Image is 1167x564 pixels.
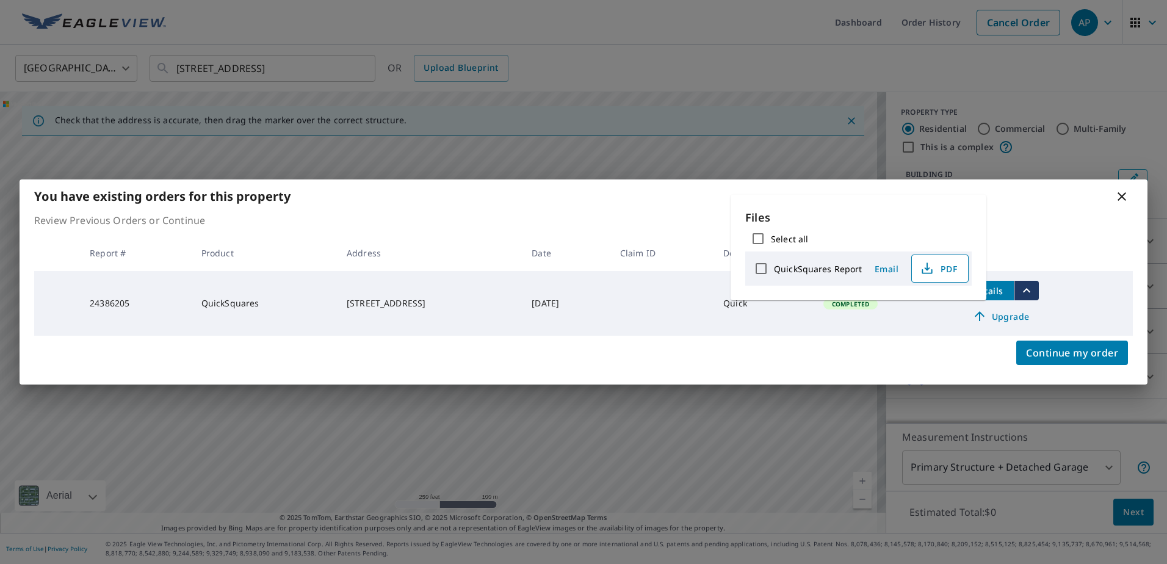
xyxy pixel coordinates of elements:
[522,235,610,271] th: Date
[1026,344,1118,361] span: Continue my order
[745,209,972,226] p: Files
[714,235,814,271] th: Delivery
[80,271,192,336] td: 24386205
[714,271,814,336] td: Quick
[970,285,1006,297] span: Details
[192,235,337,271] th: Product
[1016,341,1128,365] button: Continue my order
[347,297,512,309] div: [STREET_ADDRESS]
[34,213,1133,228] p: Review Previous Orders or Continue
[34,188,291,204] b: You have existing orders for this property
[774,263,862,275] label: QuickSquares Report
[771,233,808,245] label: Select all
[825,300,876,308] span: Completed
[919,261,958,276] span: PDF
[80,235,192,271] th: Report #
[192,271,337,336] td: QuickSquares
[963,306,1039,326] a: Upgrade
[1014,281,1039,300] button: filesDropdownBtn-24386205
[610,235,714,271] th: Claim ID
[867,259,906,278] button: Email
[337,235,522,271] th: Address
[522,271,610,336] td: [DATE]
[963,281,1014,300] button: detailsBtn-24386205
[911,255,969,283] button: PDF
[872,263,901,275] span: Email
[970,309,1032,324] span: Upgrade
